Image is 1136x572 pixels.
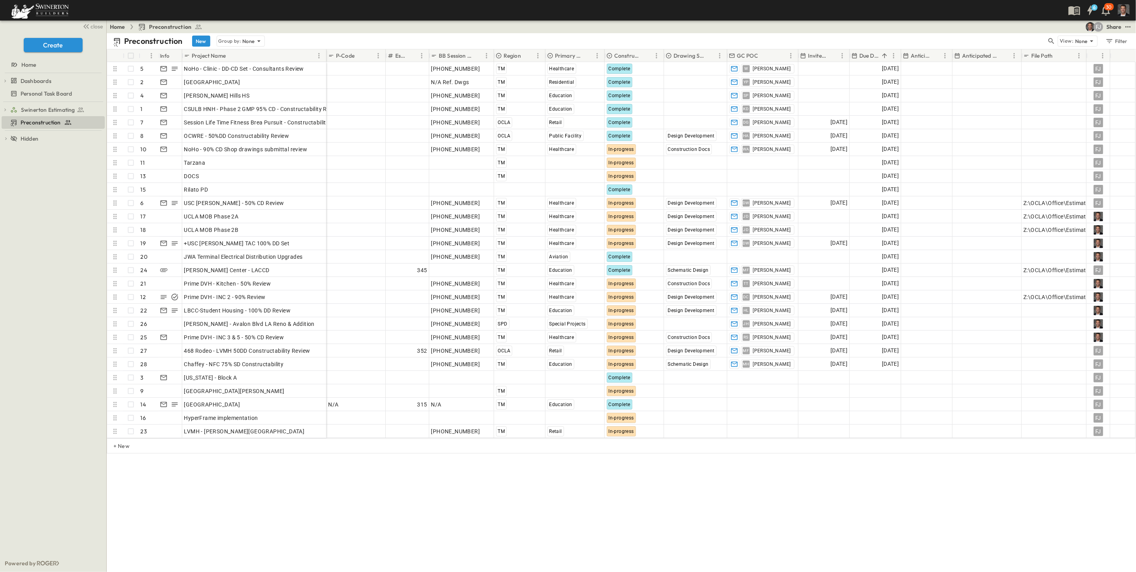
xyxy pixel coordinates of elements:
img: Profile Picture [1094,306,1103,315]
span: [DATE] [882,91,899,100]
div: # [139,49,159,62]
span: Retail [549,120,562,125]
span: [DATE] [830,292,847,301]
p: 15 [141,186,146,194]
button: Menu [786,51,796,60]
span: Complete [609,267,630,273]
span: [DATE] [882,185,899,194]
img: Profile Picture [1094,225,1103,235]
span: Complete [609,106,630,112]
span: DG [743,122,749,122]
span: [PHONE_NUMBER] [431,105,480,113]
span: Healthcare [549,214,574,219]
div: FJ [1094,171,1103,181]
p: None [1075,37,1088,45]
button: Menu [652,51,661,60]
span: [PHONE_NUMBER] [431,119,480,126]
span: JWA Terminal Electrical Distribution Upgrades [184,253,303,261]
span: TM [498,147,505,152]
span: [PERSON_NAME] [753,267,791,273]
span: [DATE] [882,306,899,315]
span: close [91,23,103,30]
button: Sort [932,51,940,60]
p: 13 [141,172,146,180]
span: SP [743,95,749,96]
p: Group by: [219,37,241,45]
button: Sort [142,51,151,60]
span: [PERSON_NAME] [753,294,791,300]
span: Rilato PD [184,186,208,194]
span: [DATE] [882,252,899,261]
span: [PERSON_NAME] [753,307,791,314]
span: Design Development [668,308,715,313]
button: test [1123,22,1133,32]
button: Sort [227,51,236,60]
span: N/A Ref. Dwgs [431,78,469,86]
span: [DATE] [882,198,899,207]
img: Profile Picture [1094,212,1103,221]
p: Region [504,52,521,60]
button: Menu [1074,51,1084,60]
span: Prime DVH - INC 3 & 5 - 50% CD Review [184,333,284,341]
span: Design Development [668,241,715,246]
p: 10 [141,145,146,153]
span: [PHONE_NUMBER] [431,280,480,288]
p: 30 [1106,4,1112,10]
span: SPD [498,321,508,327]
img: Profile Picture [1094,292,1103,302]
span: Dashboards [21,77,51,85]
span: TM [498,308,505,313]
a: Preconstruction [2,117,103,128]
span: Education [549,267,573,273]
span: [DATE] [830,198,847,207]
p: 4 [141,92,144,100]
div: Share [1106,23,1122,31]
button: Menu [147,51,156,60]
span: [PERSON_NAME] [753,227,791,233]
span: TM [498,267,505,273]
span: [DATE] [830,239,847,248]
span: Design Development [668,294,715,300]
span: OCWRE - 50%DD Constructability Review [184,132,289,140]
button: Sort [1055,51,1063,60]
span: 345 [417,266,427,274]
span: In-progress [609,173,634,179]
span: Healthcare [549,200,574,206]
button: Menu [482,51,491,60]
div: FJ [1094,131,1103,141]
span: [PHONE_NUMBER] [431,132,480,140]
span: Construction Docs [668,147,710,152]
p: 18 [141,226,146,234]
span: [DATE] [882,239,899,248]
span: Personal Task Board [21,90,72,98]
span: Design Development [668,227,715,233]
span: [DATE] [882,265,899,275]
button: Sort [643,51,652,60]
span: Home [21,61,36,69]
span: In-progress [609,308,634,313]
p: View: [1060,37,1074,45]
span: NoHo - Clinic - DD-CD Set - Consultants Review [184,65,304,73]
span: Construction Docs [668,281,710,286]
span: TM [498,227,505,233]
span: TM [498,66,505,71]
span: [PERSON_NAME] Hills HS [184,92,250,100]
p: 6 [141,199,144,207]
span: [PHONE_NUMBER] [431,239,480,247]
span: TM [498,294,505,300]
span: [DATE] [882,64,899,73]
span: USC [PERSON_NAME] - 50% CD Review [184,199,284,207]
span: [PHONE_NUMBER] [431,65,480,73]
span: Design Development [668,200,715,206]
nav: breadcrumbs [110,23,207,31]
p: Anticipated Finish [962,52,999,60]
span: [GEOGRAPHIC_DATA] [184,78,240,86]
span: [PERSON_NAME] [753,106,791,112]
p: Due Date [859,52,879,60]
p: 19 [141,239,146,247]
span: Healthcare [549,294,574,300]
button: Menu [940,51,950,60]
